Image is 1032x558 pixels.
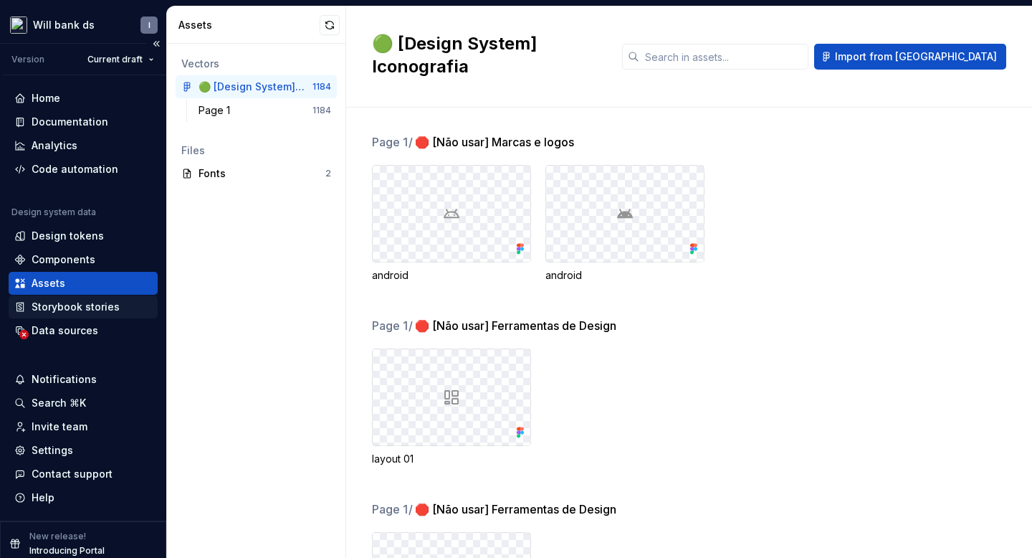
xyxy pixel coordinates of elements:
[9,392,158,415] button: Search ⌘K
[10,16,27,34] img: 5ef8224e-fd7a-45c0-8e66-56d3552b678a.png
[835,49,997,64] span: Import from [GEOGRAPHIC_DATA]
[11,54,44,65] div: Version
[9,415,158,438] a: Invite team
[199,166,325,181] div: Fonts
[9,439,158,462] a: Settings
[29,531,86,542] p: New release!
[148,19,150,31] div: I
[408,135,413,149] span: /
[372,32,605,78] h2: 🟢 [Design System] Iconografia
[9,295,158,318] a: Storybook stories
[415,133,574,151] span: 🛑 [Não usar] Marcas e logos
[32,443,73,458] div: Settings
[193,99,337,122] a: Page 11184
[372,452,531,466] div: layout 01
[176,75,337,98] a: 🟢 [Design System] Iconografia1184
[176,162,337,185] a: Fonts2
[415,317,616,334] span: 🛑 [Não usar] Ferramentas de Design
[32,91,60,105] div: Home
[32,396,86,410] div: Search ⌘K
[372,268,531,283] div: android
[32,162,118,176] div: Code automation
[32,276,65,290] div: Assets
[9,368,158,391] button: Notifications
[9,134,158,157] a: Analytics
[199,80,305,94] div: 🟢 [Design System] Iconografia
[32,323,98,338] div: Data sources
[32,467,113,481] div: Contact support
[9,87,158,110] a: Home
[9,319,158,342] a: Data sources
[415,501,616,518] span: 🛑 [Não usar] Ferramentas de Design
[9,158,158,181] a: Code automation
[32,115,108,129] div: Documentation
[32,229,104,243] div: Design tokens
[9,486,158,509] button: Help
[32,300,120,314] div: Storybook stories
[312,81,331,93] div: 1184
[545,268,704,283] div: android
[9,272,158,295] a: Assets
[312,105,331,116] div: 1184
[814,44,1006,70] button: Import from [GEOGRAPHIC_DATA]
[146,34,166,54] button: Collapse sidebar
[11,207,96,218] div: Design system data
[408,502,413,516] span: /
[32,138,77,153] div: Analytics
[181,57,331,71] div: Vectors
[199,103,236,118] div: Page 1
[9,248,158,271] a: Components
[32,372,97,387] div: Notifications
[32,420,87,434] div: Invite team
[32,491,54,505] div: Help
[29,545,105,557] p: Introducing Portal
[372,133,414,151] span: Page 1
[325,168,331,179] div: 2
[372,501,414,518] span: Page 1
[33,18,95,32] div: Will bank ds
[408,318,413,333] span: /
[3,9,163,40] button: Will bank dsI
[372,317,414,334] span: Page 1
[87,54,143,65] span: Current draft
[639,44,808,70] input: Search in assets...
[32,252,95,267] div: Components
[181,143,331,158] div: Files
[9,224,158,247] a: Design tokens
[9,463,158,486] button: Contact support
[9,110,158,133] a: Documentation
[81,49,161,70] button: Current draft
[178,18,320,32] div: Assets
